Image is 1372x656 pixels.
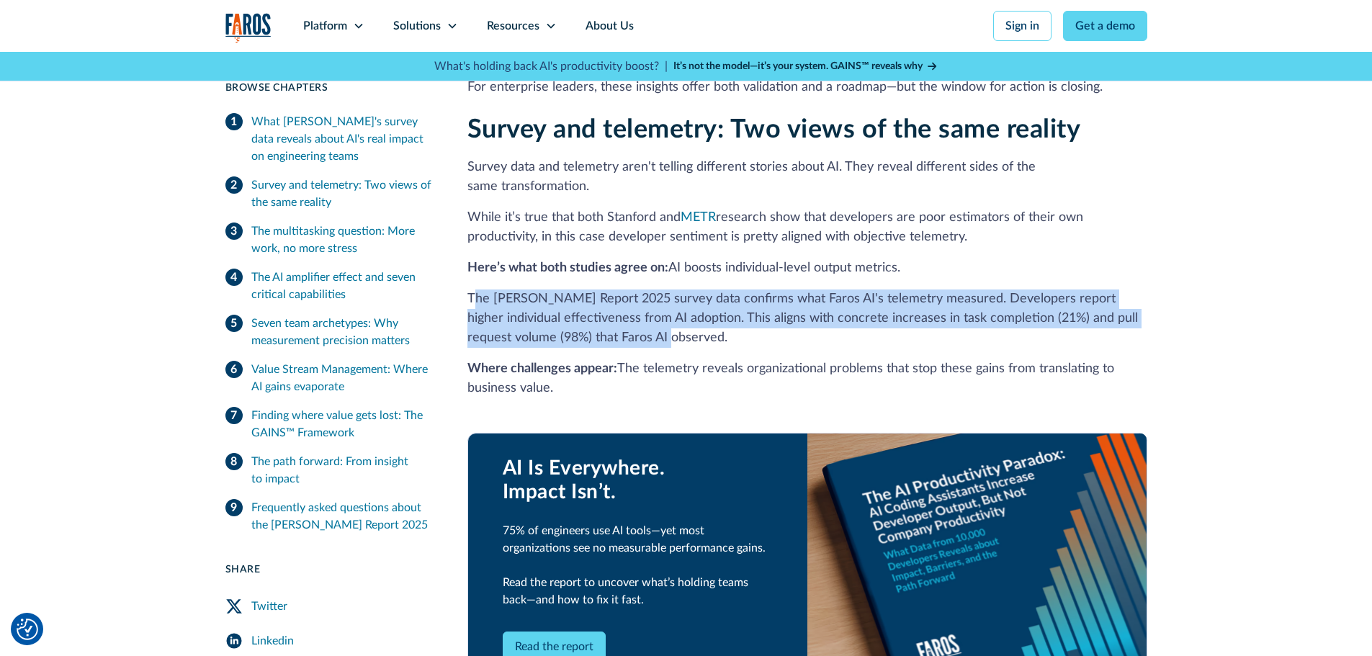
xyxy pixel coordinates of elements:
[993,11,1052,41] a: Sign in
[467,359,1147,398] p: The telemetry reveals organizational problems that stop these gains from translating to business ...
[467,362,617,375] strong: Where challenges appear:
[251,499,433,534] div: Frequently asked questions about the [PERSON_NAME] Report 2025
[225,309,433,355] a: Seven team archetypes: Why measurement precision matters
[251,453,433,487] div: The path forward: From insight to impact
[251,632,294,650] div: Linkedin
[467,78,1147,97] p: For enterprise leaders, these insights offer both validation and a roadmap—but the window for act...
[225,263,433,309] a: The AI amplifier effect and seven critical capabilities
[1063,11,1147,41] a: Get a demo
[673,59,938,74] a: It’s not the model—it’s your system. GAINS™ reveals why
[225,107,433,171] a: What [PERSON_NAME]'s survey data reveals about AI's real impact on engineering teams
[225,171,433,217] a: Survey and telemetry: Two views of the same reality
[467,117,1081,143] strong: Survey and telemetry: Two views of the same reality
[681,211,716,224] a: METR
[225,81,433,96] div: Browse Chapters
[467,259,1147,278] p: AI boosts individual-level output metrics.
[251,113,433,165] div: What [PERSON_NAME]'s survey data reveals about AI's real impact on engineering teams
[17,619,38,640] button: Cookie Settings
[251,176,433,211] div: Survey and telemetry: Two views of the same reality
[673,61,923,71] strong: It’s not the model—it’s your system. GAINS™ reveals why
[487,17,539,35] div: Resources
[225,493,433,539] a: Frequently asked questions about the [PERSON_NAME] Report 2025
[225,401,433,447] a: Finding where value gets lost: The GAINS™ Framework
[303,17,347,35] div: Platform
[503,522,773,608] div: 75% of engineers use AI tools—yet most organizations see no measurable performance gains. Read th...
[467,289,1147,348] p: The [PERSON_NAME] Report 2025 survey data confirms what Faros AI's telemetry measured. Developers...
[225,217,433,263] a: The multitasking question: More work, no more stress
[225,589,433,624] a: Twitter Share
[434,58,668,75] p: What's holding back AI's productivity boost? |
[225,13,272,42] img: Logo of the analytics and reporting company Faros.
[225,447,433,493] a: The path forward: From insight to impact
[225,562,433,578] div: Share
[251,315,433,349] div: Seven team archetypes: Why measurement precision matters
[251,407,433,441] div: Finding where value gets lost: The GAINS™ Framework
[467,261,668,274] strong: Here’s what both studies agree on:
[225,13,272,42] a: home
[503,457,773,505] div: AI Is Everywhere. Impact Isn’t.
[251,598,287,615] div: Twitter
[251,361,433,395] div: Value Stream Management: Where AI gains evaporate
[467,158,1147,197] p: Survey data and telemetry aren't telling different stories about AI. They reveal different sides ...
[17,619,38,640] img: Revisit consent button
[393,17,441,35] div: Solutions
[251,223,433,257] div: The multitasking question: More work, no more stress
[467,208,1147,247] p: While it’s true that both Stanford and research show that developers are poor estimators of their...
[225,355,433,401] a: Value Stream Management: Where AI gains evaporate
[251,269,433,303] div: The AI amplifier effect and seven critical capabilities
